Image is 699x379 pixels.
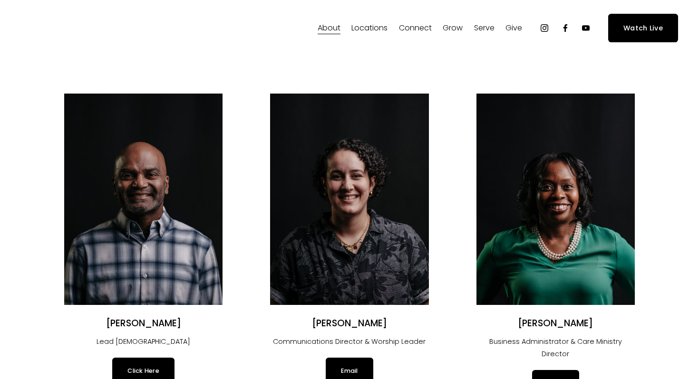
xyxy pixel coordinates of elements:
[474,21,495,35] span: Serve
[64,318,223,330] h2: [PERSON_NAME]
[351,20,388,36] a: folder dropdown
[318,20,340,36] a: folder dropdown
[476,318,635,330] h2: [PERSON_NAME]
[318,21,340,35] span: About
[474,20,495,36] a: folder dropdown
[581,23,591,33] a: YouTube
[443,20,463,36] a: folder dropdown
[21,19,154,38] img: Fellowship Memphis
[399,21,432,35] span: Connect
[64,336,223,348] p: Lead [DEMOGRAPHIC_DATA]
[270,336,428,348] p: Communications Director & Worship Leader
[505,20,522,36] a: folder dropdown
[351,21,388,35] span: Locations
[270,318,428,330] h2: [PERSON_NAME]
[443,21,463,35] span: Grow
[476,336,635,360] p: Business Administrator & Care Ministry Director
[561,23,570,33] a: Facebook
[399,20,432,36] a: folder dropdown
[608,14,678,42] a: Watch Live
[540,23,549,33] a: Instagram
[505,21,522,35] span: Give
[270,94,428,305] img: Angélica Smith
